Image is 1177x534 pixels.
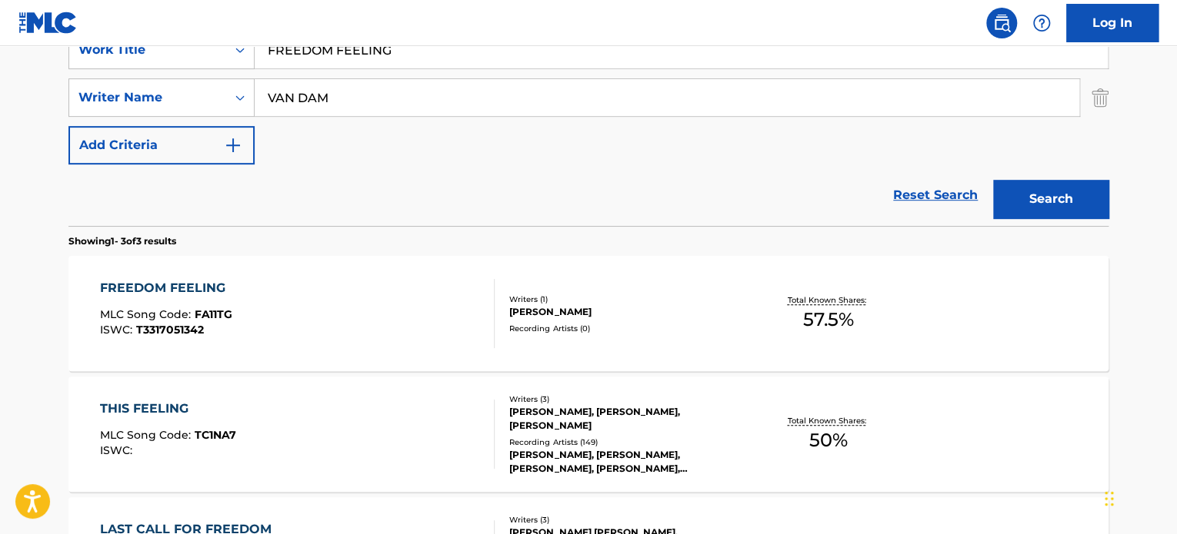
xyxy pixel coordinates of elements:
[509,393,742,405] div: Writers ( 3 )
[100,443,136,457] span: ISWC :
[100,323,136,337] span: ISWC :
[136,323,204,337] span: T3317051342
[1066,4,1159,42] a: Log In
[100,428,195,442] span: MLC Song Code :
[78,88,217,107] div: Writer Name
[986,8,1017,38] a: Public Search
[1092,78,1109,117] img: Delete Criterion
[993,180,1109,218] button: Search
[100,279,233,297] div: FREEDOM FEELING
[195,307,232,321] span: FA11TG
[68,126,255,164] button: Add Criteria
[509,448,742,476] div: [PERSON_NAME], [PERSON_NAME], [PERSON_NAME], [PERSON_NAME], [PERSON_NAME]
[509,514,742,526] div: Writers ( 3 )
[18,12,78,34] img: MLC Logo
[885,178,985,212] a: Reset Search
[509,405,742,433] div: [PERSON_NAME], [PERSON_NAME], [PERSON_NAME]
[1100,460,1177,534] iframe: Chat Widget
[509,436,742,448] div: Recording Artists ( 149 )
[509,323,742,334] div: Recording Artists ( 0 )
[68,234,176,248] p: Showing 1 - 3 of 3 results
[68,256,1109,371] a: FREEDOM FEELINGMLC Song Code:FA11TGISWC:T3317051342Writers (1)[PERSON_NAME]Recording Artists (0)T...
[787,294,869,306] p: Total Known Shares:
[100,307,195,321] span: MLC Song Code :
[809,426,848,454] span: 50 %
[68,376,1109,492] a: THIS FEELINGMLC Song Code:TC1NA7ISWC:Writers (3)[PERSON_NAME], [PERSON_NAME], [PERSON_NAME]Record...
[787,415,869,426] p: Total Known Shares:
[68,31,1109,226] form: Search Form
[1026,8,1057,38] div: Help
[803,306,854,333] span: 57.5 %
[1032,14,1051,32] img: help
[78,41,217,59] div: Work Title
[992,14,1011,32] img: search
[100,400,236,418] div: THIS FEELING
[1105,476,1114,522] div: Drag
[195,428,236,442] span: TC1NA7
[509,294,742,305] div: Writers ( 1 )
[224,136,242,154] img: 9d2ae6d4665cec9f34b9.svg
[509,305,742,319] div: [PERSON_NAME]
